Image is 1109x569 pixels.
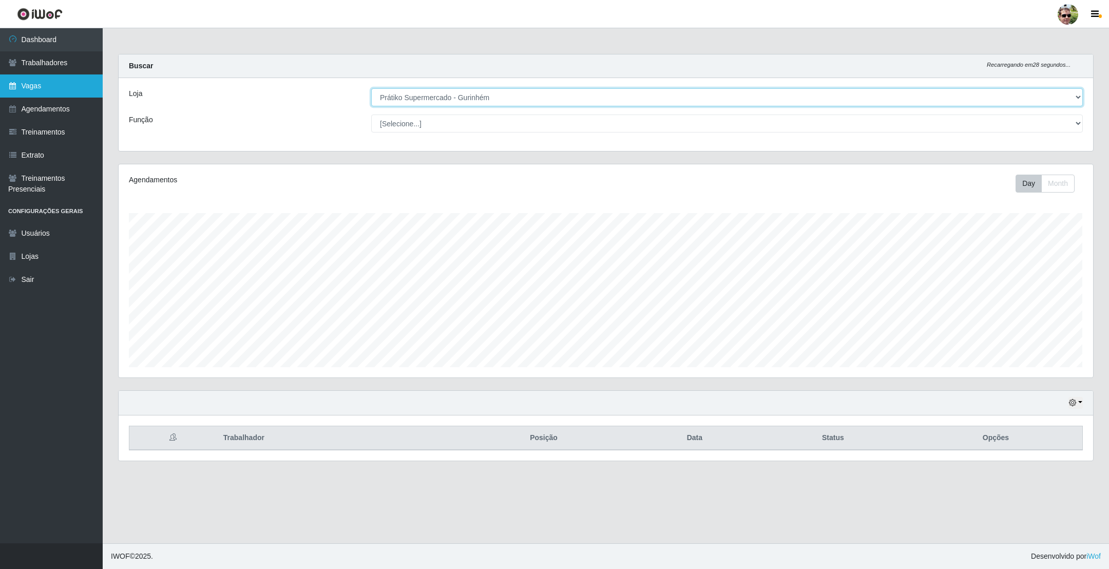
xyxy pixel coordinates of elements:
span: IWOF [111,552,130,560]
div: Toolbar with button groups [1016,175,1083,193]
button: Month [1041,175,1075,193]
th: Trabalhador [217,426,455,450]
th: Opções [909,426,1083,450]
a: iWof [1086,552,1101,560]
img: CoreUI Logo [17,8,63,21]
i: Recarregando em 28 segundos... [987,62,1070,68]
span: © 2025 . [111,551,153,562]
div: First group [1016,175,1075,193]
strong: Buscar [129,62,153,70]
label: Loja [129,88,142,99]
th: Posição [455,426,633,450]
span: Desenvolvido por [1031,551,1101,562]
label: Função [129,115,153,125]
th: Data [633,426,757,450]
div: Agendamentos [129,175,518,185]
th: Status [757,426,909,450]
button: Day [1016,175,1042,193]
